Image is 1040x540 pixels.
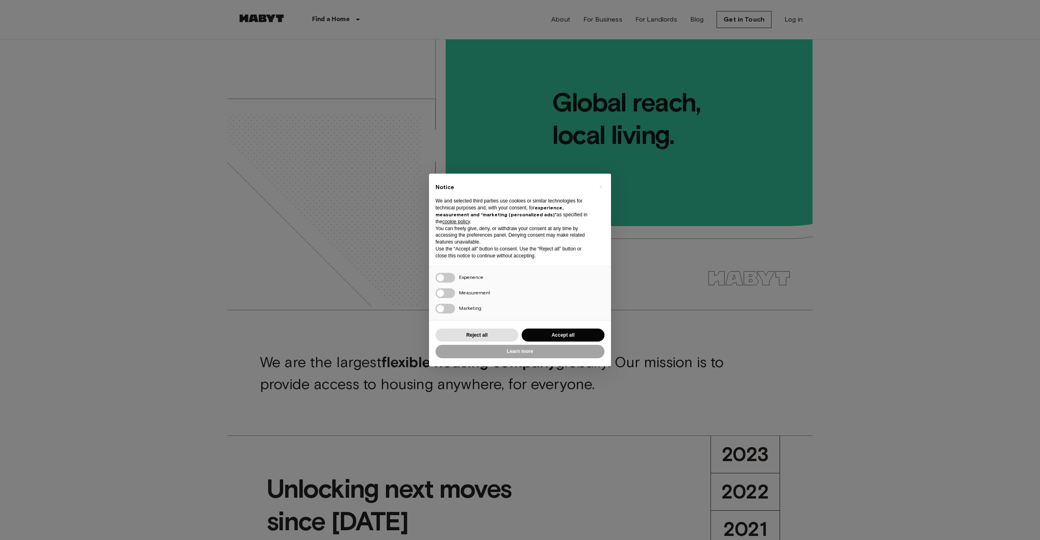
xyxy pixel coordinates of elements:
[435,345,604,358] button: Learn more
[435,225,591,246] p: You can freely give, deny, or withdraw your consent at any time by accessing the preferences pane...
[599,182,602,192] span: ×
[522,329,604,342] button: Accept all
[435,198,591,225] p: We and selected third parties use cookies or similar technologies for technical purposes and, wit...
[459,290,490,296] span: Measurement
[459,274,483,280] span: Experience
[594,180,607,193] button: Close this notice
[459,305,481,311] span: Marketing
[435,205,563,218] strong: experience, measurement and “marketing (personalized ads)”
[435,246,591,259] p: Use the “Accept all” button to consent. Use the “Reject all” button or close this notice to conti...
[435,183,591,192] h2: Notice
[435,329,518,342] button: Reject all
[442,219,470,224] a: cookie policy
